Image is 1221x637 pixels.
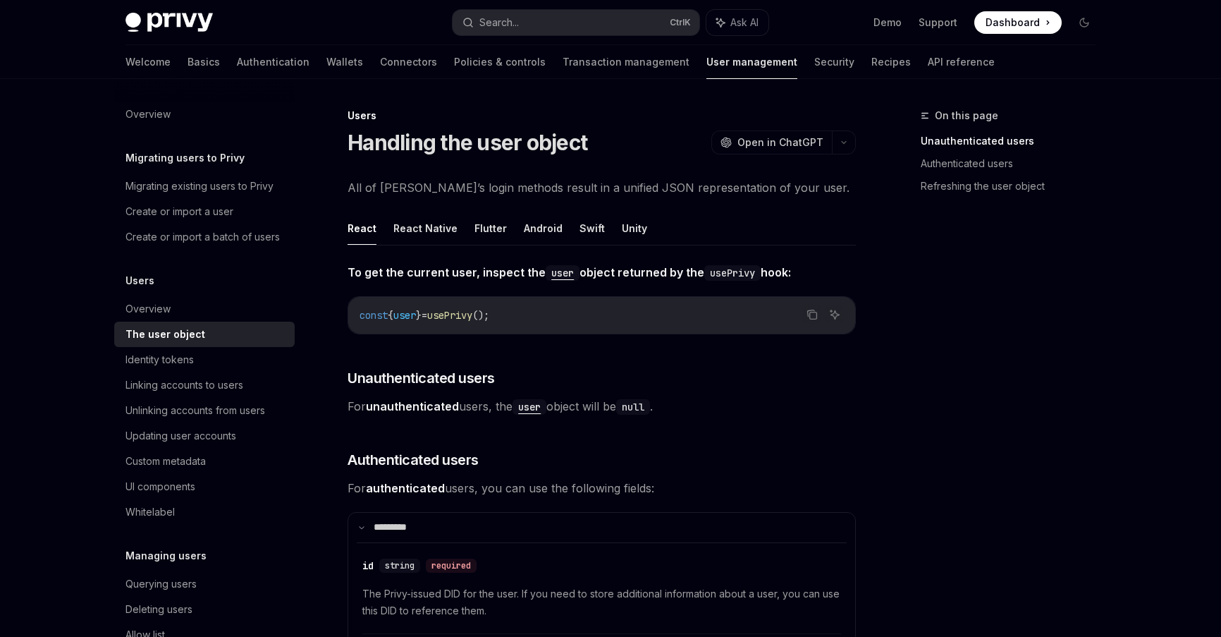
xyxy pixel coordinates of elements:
[737,135,823,150] span: Open in ChatGPT
[706,45,797,79] a: User management
[114,224,295,250] a: Create or import a batch of users
[360,309,388,322] span: const
[524,212,563,245] button: Android
[366,399,459,413] strong: unauthenticated
[114,597,295,622] a: Deleting users
[348,450,479,470] span: Authenticated users
[711,131,832,154] button: Open in ChatGPT
[670,17,691,28] span: Ctrl K
[730,16,759,30] span: Ask AI
[873,16,902,30] a: Demo
[125,504,175,521] div: Whitelabel
[704,265,761,281] code: usePrivy
[114,423,295,449] a: Updating user accounts
[453,10,699,35] button: Search...CtrlK
[348,178,856,198] span: All of [PERSON_NAME]’s login methods result in a unified JSON representation of your user.
[1073,11,1096,34] button: Toggle dark mode
[416,309,422,322] span: }
[125,13,213,32] img: dark logo
[871,45,911,79] a: Recipes
[474,212,507,245] button: Flutter
[125,150,245,166] h5: Migrating users to Privy
[706,10,768,35] button: Ask AI
[393,309,416,322] span: user
[125,351,194,368] div: Identity tokens
[472,309,489,322] span: ();
[114,499,295,525] a: Whitelabel
[348,130,587,155] h1: Handling the user object
[974,11,1062,34] a: Dashboard
[579,212,605,245] button: Swift
[919,16,957,30] a: Support
[125,478,195,495] div: UI components
[546,265,579,279] a: user
[921,152,1107,175] a: Authenticated users
[125,547,207,564] h5: Managing users
[426,559,477,573] div: required
[393,212,458,245] button: React Native
[114,296,295,322] a: Overview
[125,272,154,289] h5: Users
[125,576,197,593] div: Querying users
[803,305,821,324] button: Copy the contents from the code block
[348,212,376,245] button: React
[422,309,427,322] span: =
[622,212,647,245] button: Unity
[114,199,295,224] a: Create or import a user
[125,229,280,245] div: Create or import a batch of users
[114,398,295,423] a: Unlinking accounts from users
[454,45,546,79] a: Policies & controls
[563,45,689,79] a: Transaction management
[479,14,519,31] div: Search...
[125,203,233,220] div: Create or import a user
[237,45,309,79] a: Authentication
[348,109,856,123] div: Users
[385,560,415,571] span: string
[125,453,206,470] div: Custom metadata
[935,107,998,124] span: On this page
[188,45,220,79] a: Basics
[125,402,265,419] div: Unlinking accounts from users
[114,372,295,398] a: Linking accounts to users
[125,601,192,618] div: Deleting users
[125,377,243,394] div: Linking accounts to users
[388,309,393,322] span: {
[546,265,579,281] code: user
[362,559,374,573] div: id
[125,326,205,343] div: The user object
[348,396,856,416] span: For users, the object will be .
[826,305,844,324] button: Ask AI
[114,322,295,347] a: The user object
[427,309,472,322] span: usePrivy
[114,474,295,499] a: UI components
[114,449,295,474] a: Custom metadata
[513,399,546,415] code: user
[362,586,841,619] span: The Privy-issued DID for the user. If you need to store additional information about a user, you ...
[616,399,650,415] code: null
[921,130,1107,152] a: Unauthenticated users
[114,571,295,597] a: Querying users
[348,368,495,388] span: Unauthenticated users
[921,175,1107,198] a: Refreshing the user object
[125,301,171,317] div: Overview
[125,106,171,123] div: Overview
[114,174,295,199] a: Migrating existing users to Privy
[814,45,854,79] a: Security
[125,178,274,195] div: Migrating existing users to Privy
[114,347,295,372] a: Identity tokens
[125,427,236,444] div: Updating user accounts
[114,102,295,127] a: Overview
[513,399,546,413] a: user
[125,45,171,79] a: Welcome
[928,45,995,79] a: API reference
[986,16,1040,30] span: Dashboard
[326,45,363,79] a: Wallets
[348,478,856,498] span: For users, you can use the following fields:
[366,481,445,495] strong: authenticated
[380,45,437,79] a: Connectors
[348,265,791,279] strong: To get the current user, inspect the object returned by the hook:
